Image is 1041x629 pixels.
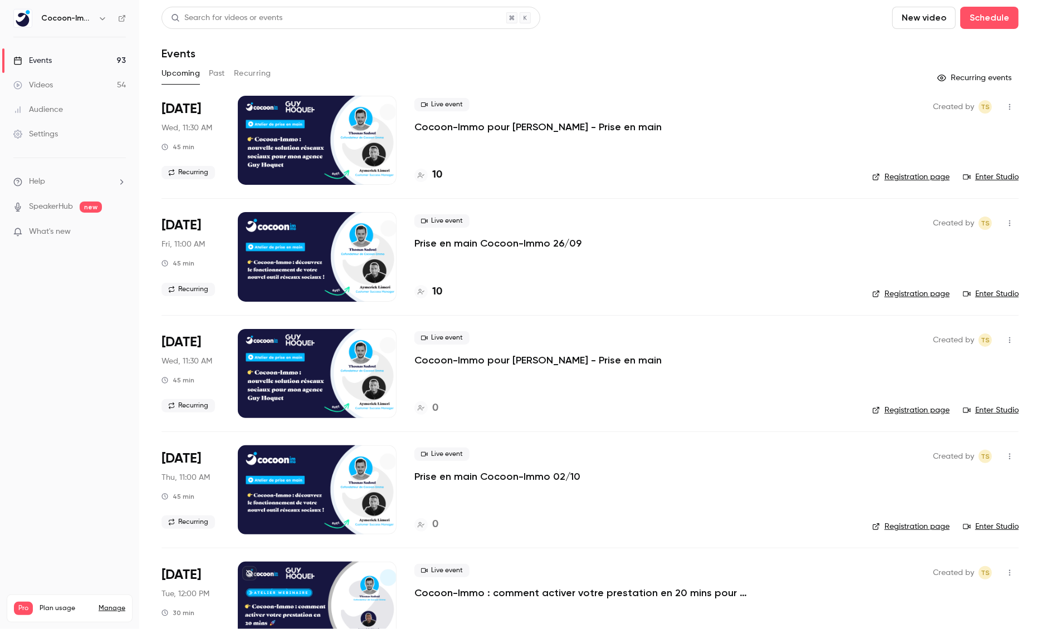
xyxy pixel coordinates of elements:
a: Registration page [872,521,950,532]
div: Oct 1 Wed, 11:30 AM (Europe/Paris) [162,329,220,418]
button: Past [209,65,225,82]
div: 30 min [162,608,194,617]
a: Cocoon-Immo pour [PERSON_NAME] - Prise en main [414,353,662,367]
h4: 10 [432,168,442,183]
span: Thu, 11:00 AM [162,472,210,483]
div: Videos [13,80,53,91]
span: Thomas Sadoul [979,217,992,230]
span: Thomas Sadoul [979,450,992,463]
a: Cocoon-Immo pour [PERSON_NAME] - Prise en main [414,120,662,134]
span: Live event [414,331,470,345]
span: What's new [29,226,71,238]
span: Created by [933,333,974,347]
div: Search for videos or events [171,12,282,24]
span: [DATE] [162,450,201,468]
h4: 0 [432,517,438,532]
div: Oct 2 Thu, 11:00 AM (Europe/Paris) [162,445,220,534]
a: Registration page [872,171,950,183]
div: Sep 24 Wed, 11:30 AM (Europe/Paris) [162,96,220,185]
div: 45 min [162,142,194,151]
div: 45 min [162,259,194,268]
span: Plan usage [40,604,92,613]
a: Enter Studio [963,171,1019,183]
span: Recurring [162,515,215,529]
a: 10 [414,284,442,299]
a: Registration page [872,405,950,416]
span: [DATE] [162,566,201,584]
span: Tue, 12:00 PM [162,588,209,599]
span: TS [981,333,990,347]
span: Pro [14,602,33,615]
span: TS [981,450,990,463]
div: Audience [13,104,63,115]
img: Cocoon-Immo [14,9,32,27]
span: [DATE] [162,100,201,118]
span: [DATE] [162,333,201,351]
span: Fri, 11:00 AM [162,239,205,250]
span: Live event [414,564,470,577]
span: Thomas Sadoul [979,100,992,114]
span: Wed, 11:30 AM [162,356,212,367]
div: 45 min [162,376,194,385]
h4: 10 [432,284,442,299]
h4: 0 [432,401,438,416]
span: Recurring [162,399,215,412]
a: Registration page [872,288,950,299]
span: Wed, 11:30 AM [162,122,212,134]
h1: Events [162,47,196,60]
span: Live event [414,214,470,228]
span: new [80,202,102,213]
a: Prise en main Cocoon-Immo 02/10 [414,470,580,483]
span: Created by [933,566,974,579]
span: Recurring [162,166,215,179]
h6: Cocoon-Immo [41,13,94,24]
a: Enter Studio [963,521,1019,532]
div: Settings [13,129,58,140]
a: 10 [414,168,442,183]
button: Recurring events [932,69,1019,87]
div: Sep 26 Fri, 11:00 AM (Europe/Paris) [162,212,220,301]
span: Recurring [162,283,215,296]
span: TS [981,217,990,230]
span: Thomas Sadoul [979,566,992,579]
a: Enter Studio [963,405,1019,416]
div: Events [13,55,52,66]
iframe: Noticeable Trigger [113,227,126,237]
span: Live event [414,98,470,111]
span: Help [29,176,45,188]
button: Upcoming [162,65,200,82]
a: SpeakerHub [29,201,73,213]
a: 0 [414,517,438,532]
span: TS [981,566,990,579]
a: Prise en main Cocoon-Immo 26/09 [414,237,581,250]
a: Enter Studio [963,288,1019,299]
span: Created by [933,450,974,463]
span: [DATE] [162,217,201,234]
button: Schedule [960,7,1019,29]
a: Cocoon-Immo : comment activer votre prestation en 20 mins pour des réseaux sociaux au top 🚀 [414,586,749,599]
button: Recurring [234,65,271,82]
span: Thomas Sadoul [979,333,992,347]
span: TS [981,100,990,114]
div: 45 min [162,492,194,501]
a: Manage [99,604,125,613]
li: help-dropdown-opener [13,176,126,188]
span: Created by [933,100,974,114]
button: New video [892,7,956,29]
a: 0 [414,401,438,416]
span: Created by [933,217,974,230]
span: Live event [414,448,470,461]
